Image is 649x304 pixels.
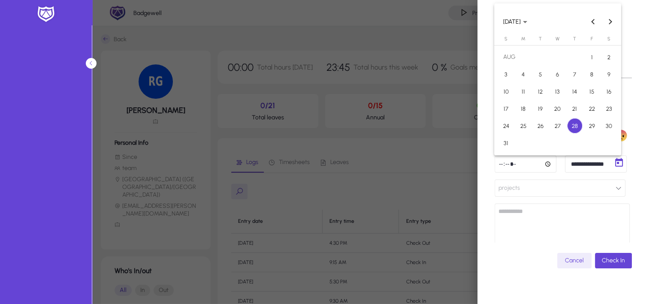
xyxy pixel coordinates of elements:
button: Aug 8, 2025 [583,66,601,83]
span: 6 [550,67,565,82]
button: Aug 12, 2025 [532,83,549,100]
button: Aug 19, 2025 [532,100,549,117]
button: Aug 28, 2025 [566,117,583,134]
button: Aug 20, 2025 [549,100,566,117]
span: 7 [567,67,583,82]
span: 11 [516,84,531,99]
button: Aug 16, 2025 [601,83,618,100]
span: 15 [584,84,600,99]
span: 22 [584,101,600,116]
span: 28 [567,118,583,134]
button: Aug 2, 2025 [601,49,618,66]
button: Aug 23, 2025 [601,100,618,117]
button: Aug 4, 2025 [515,66,532,83]
td: AUG [498,49,583,66]
button: Aug 27, 2025 [549,117,566,134]
button: Choose month and year [500,14,531,29]
button: Aug 5, 2025 [532,66,549,83]
span: 16 [601,84,617,99]
button: Aug 9, 2025 [601,66,618,83]
span: 30 [601,118,617,134]
span: 29 [584,118,600,134]
span: 27 [550,118,565,134]
span: 14 [567,84,583,99]
button: Aug 31, 2025 [498,134,515,152]
span: F [591,36,593,42]
span: 5 [533,67,548,82]
button: Aug 21, 2025 [566,100,583,117]
span: 10 [498,84,514,99]
span: 26 [533,118,548,134]
button: Aug 29, 2025 [583,117,601,134]
button: Aug 13, 2025 [549,83,566,100]
span: 24 [498,118,514,134]
span: 9 [601,67,617,82]
button: Aug 30, 2025 [601,117,618,134]
button: Aug 26, 2025 [532,117,549,134]
span: 21 [567,101,583,116]
span: T [573,36,576,42]
span: W [555,36,559,42]
button: Aug 10, 2025 [498,83,515,100]
span: T [539,36,542,42]
button: Aug 25, 2025 [515,117,532,134]
button: Aug 7, 2025 [566,66,583,83]
span: 2 [601,49,617,65]
span: [DATE] [503,18,521,25]
span: 13 [550,84,565,99]
button: Aug 14, 2025 [566,83,583,100]
span: M [521,36,525,42]
span: 8 [584,67,600,82]
span: 23 [601,101,617,116]
button: Aug 15, 2025 [583,83,601,100]
span: 4 [516,67,531,82]
span: 17 [498,101,514,116]
button: Aug 6, 2025 [549,66,566,83]
button: Aug 11, 2025 [515,83,532,100]
span: 12 [533,84,548,99]
span: S [607,36,610,42]
span: S [504,36,507,42]
button: Aug 22, 2025 [583,100,601,117]
span: 1 [584,49,600,65]
span: 25 [516,118,531,134]
button: Next month [602,13,619,30]
span: 31 [498,135,514,151]
button: Previous month [585,13,602,30]
span: 3 [498,67,514,82]
button: Aug 3, 2025 [498,66,515,83]
span: 20 [550,101,565,116]
button: Aug 17, 2025 [498,100,515,117]
button: Aug 24, 2025 [498,117,515,134]
span: 19 [533,101,548,116]
span: 18 [516,101,531,116]
button: Aug 1, 2025 [583,49,601,66]
button: Aug 18, 2025 [515,100,532,117]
